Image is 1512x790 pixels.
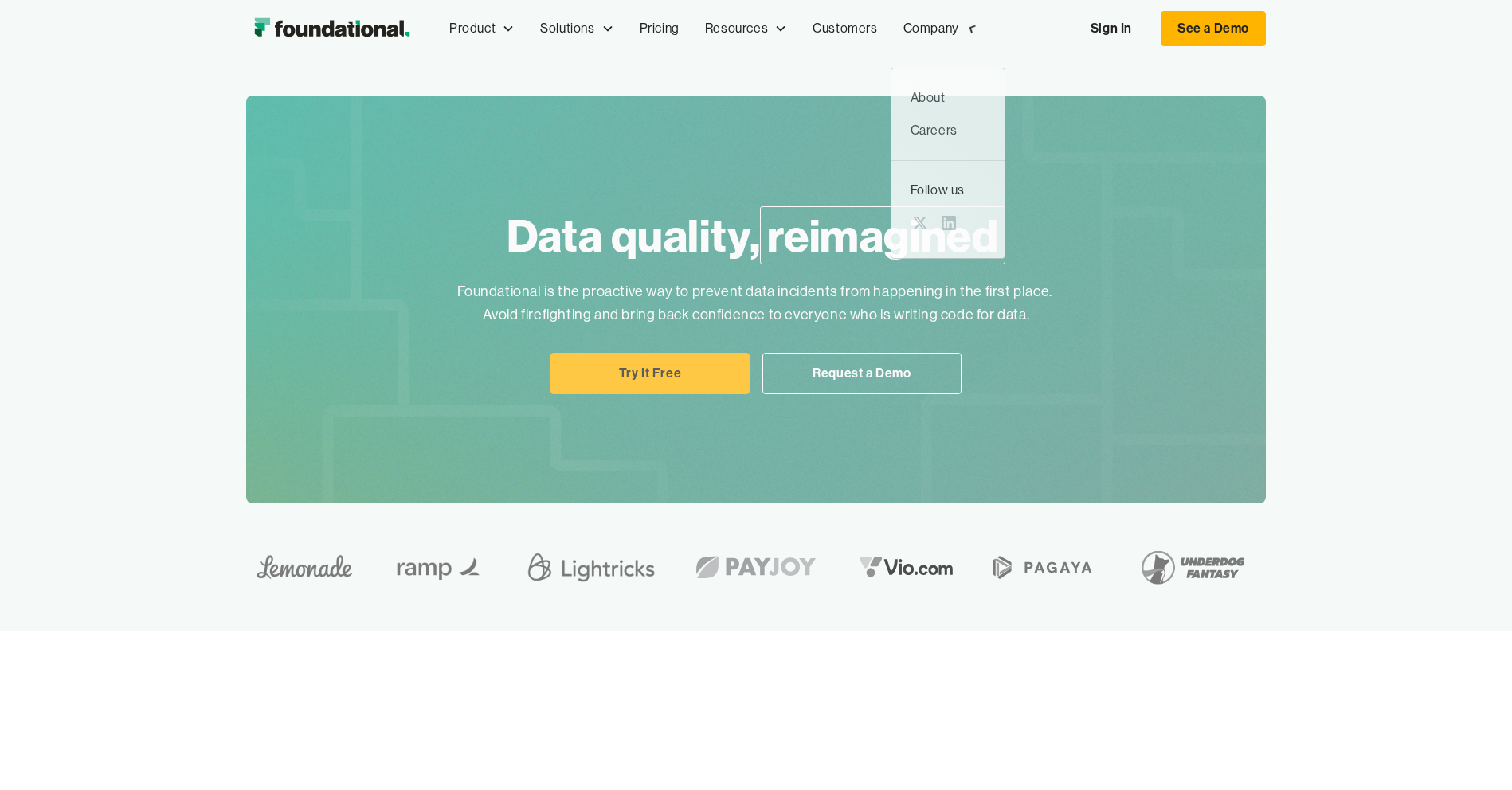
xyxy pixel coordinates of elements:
[683,542,828,592] img: Payjoy logo
[911,88,985,108] div: About
[760,206,1005,264] span: reimagined
[911,180,985,201] div: Follow us
[984,542,1101,592] img: Pagaya Logo
[627,2,692,55] a: Pricing
[540,18,594,39] div: Solutions
[762,353,962,394] a: Request a Demo
[550,353,750,394] a: Try It Free
[903,18,959,39] div: Company
[891,2,991,55] div: Company
[522,542,660,592] img: Lightricks Logo
[246,13,417,45] img: Foundational Logo
[1161,11,1266,46] a: See a Demo
[705,18,768,39] div: Resources
[449,18,496,39] div: Product
[246,13,417,45] a: home
[437,2,527,55] div: Product
[246,542,363,592] img: Lemonade Logo
[450,205,1062,267] h1: Data quality,
[386,542,495,592] img: Ramp Logo
[911,120,985,141] div: Careers
[1075,12,1148,45] a: Sign In
[898,81,998,115] a: About
[891,68,1005,259] nav: Company
[692,2,800,55] div: Resources
[898,114,998,147] a: Careers
[848,542,966,592] img: vio logo
[450,280,1062,327] p: Foundational is the proactive way to prevent data incidents from happening in the first place. Av...
[800,2,890,55] a: Customers
[527,2,626,55] div: Solutions
[1129,542,1256,592] img: Underdog Fantasy Logo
